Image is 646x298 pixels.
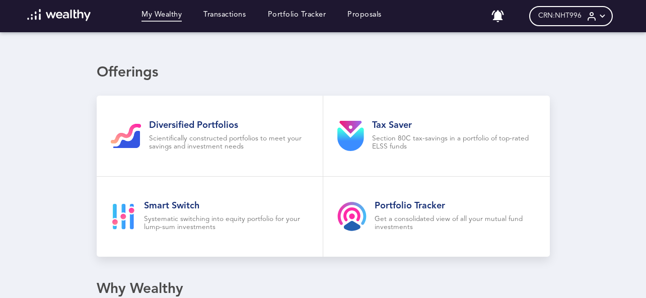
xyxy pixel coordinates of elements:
[268,11,326,22] a: Portfolio Tracker
[347,11,382,22] a: Proposals
[323,177,550,257] a: Portfolio TrackerGet a consolidated view of all your mutual fund investments
[323,96,550,176] a: Tax SaverSection 80C tax-savings in a portfolio of top-rated ELSS funds
[97,177,323,257] a: Smart SwitchSystematic switching into equity portfolio for your lump-sum investments
[337,202,367,231] img: product-tracker.svg
[538,12,582,20] span: CRN: NHT996
[144,200,309,211] h2: Smart Switch
[97,96,323,176] a: Diversified PortfoliosScientifically constructed portfolios to meet your savings and investment n...
[375,215,536,232] p: Get a consolidated view of all your mutual fund investments
[97,281,550,298] div: Why Wealthy
[141,11,182,22] a: My Wealthy
[144,215,309,232] p: Systematic switching into equity portfolio for your lump-sum investments
[372,120,536,131] h2: Tax Saver
[149,120,309,131] h2: Diversified Portfolios
[97,64,550,82] div: Offerings
[372,135,536,151] p: Section 80C tax-savings in a portfolio of top-rated ELSS funds
[337,121,364,151] img: product-tax.svg
[27,9,91,21] img: wl-logo-white.svg
[111,204,136,230] img: smart-goal-icon.svg
[375,200,536,211] h2: Portfolio Tracker
[203,11,246,22] a: Transactions
[111,124,141,148] img: gi-goal-icon.svg
[149,135,309,151] p: Scientifically constructed portfolios to meet your savings and investment needs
